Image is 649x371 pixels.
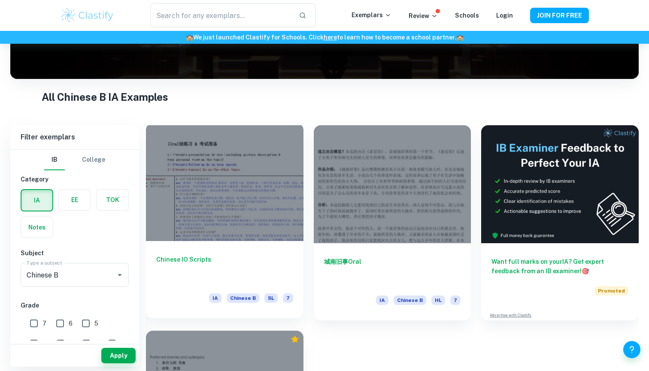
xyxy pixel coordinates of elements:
h6: 城南旧事Oral [324,257,461,285]
span: 1 [121,339,123,348]
a: Chinese IO ScriptsIAChinese BSL7 [146,125,303,320]
span: 🏫 [186,34,193,41]
a: here [324,34,337,41]
span: Promoted [594,286,628,296]
div: Filter type choice [44,150,105,170]
h6: We just launched Clastify for Schools. Click to learn how to become a school partner. [2,33,647,42]
input: Search for any exemplars... [150,3,292,27]
span: 6 [69,319,73,328]
p: Exemplars [352,10,391,20]
span: 4 [42,339,47,348]
span: 2 [95,339,98,348]
button: EE [59,190,91,210]
span: 7 [42,319,46,328]
button: TOK [97,190,128,210]
h6: Chinese IO Scripts [156,255,293,283]
a: Login [496,12,513,19]
button: College [82,150,105,170]
button: Notes [21,217,53,238]
a: 城南旧事OralIAChinese BHL7 [314,125,471,320]
button: Open [114,269,126,281]
button: Help and Feedback [623,341,640,358]
button: IA [21,190,52,211]
span: HL [431,296,445,305]
h6: Subject [21,248,129,258]
label: Type a subject [27,259,62,266]
a: Schools [455,12,479,19]
h6: Category [21,175,129,184]
button: IB [44,150,65,170]
span: 3 [69,339,73,348]
span: 🏫 [456,34,464,41]
button: Apply [101,348,136,363]
span: 5 [94,319,98,328]
h6: Filter exemplars [10,125,139,149]
span: 🎯 [582,268,589,274]
span: Chinese B [394,296,426,305]
h1: All Chinese B IA Examples [42,89,607,105]
img: Thumbnail [481,125,639,243]
span: 7 [450,296,461,305]
span: SL [264,293,278,303]
h6: Grade [21,301,129,310]
span: Chinese B [227,293,259,303]
p: Review [409,11,438,21]
img: Clastify logo [60,7,115,24]
a: Advertise with Clastify [490,312,531,318]
button: JOIN FOR FREE [530,8,589,23]
a: Want full marks on yourIA? Get expert feedback from an IB examiner!PromotedAdvertise with Clastify [481,125,639,320]
div: Premium [291,335,299,344]
span: IA [209,293,221,303]
h6: Want full marks on your IA ? Get expert feedback from an IB examiner! [491,257,628,276]
span: 7 [283,293,293,303]
span: IA [376,296,388,305]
